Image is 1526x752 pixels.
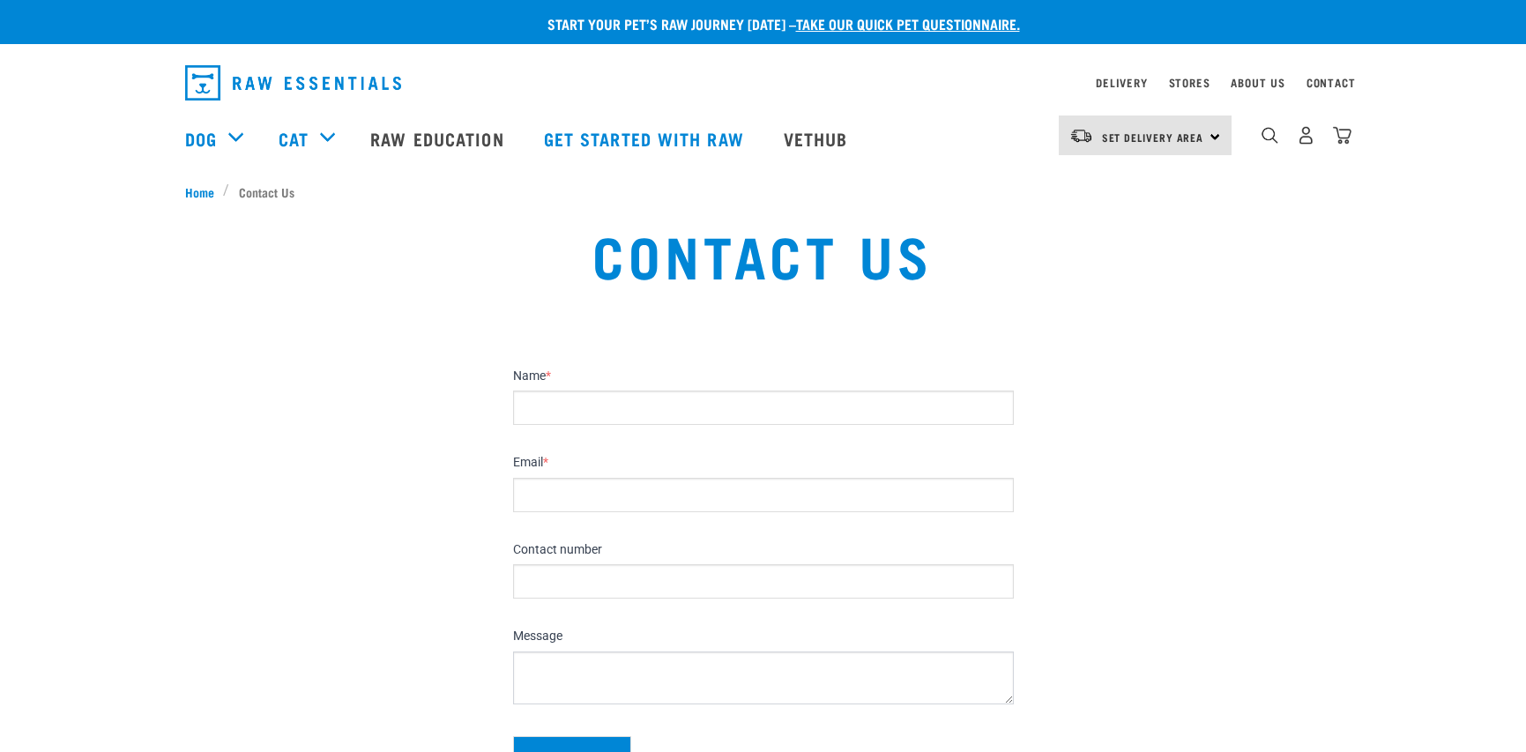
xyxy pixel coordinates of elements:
a: Contact [1306,79,1356,86]
img: home-icon@2x.png [1333,126,1351,145]
a: Home [185,182,224,201]
img: home-icon-1@2x.png [1262,127,1278,144]
span: Set Delivery Area [1102,134,1204,140]
a: take our quick pet questionnaire. [796,19,1020,27]
a: Raw Education [353,103,525,174]
label: Name [513,369,1014,384]
a: About Us [1231,79,1284,86]
a: Delivery [1096,79,1147,86]
a: Vethub [766,103,870,174]
img: Raw Essentials Logo [185,65,401,101]
label: Contact number [513,542,1014,558]
label: Email [513,455,1014,471]
img: van-moving.png [1069,128,1093,144]
h1: Contact Us [286,222,1239,286]
span: Home [185,182,214,201]
nav: breadcrumbs [185,182,1342,201]
a: Get started with Raw [526,103,766,174]
a: Stores [1169,79,1210,86]
a: Dog [185,125,217,152]
nav: dropdown navigation [171,58,1356,108]
label: Message [513,629,1014,644]
img: user.png [1297,126,1315,145]
a: Cat [279,125,309,152]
